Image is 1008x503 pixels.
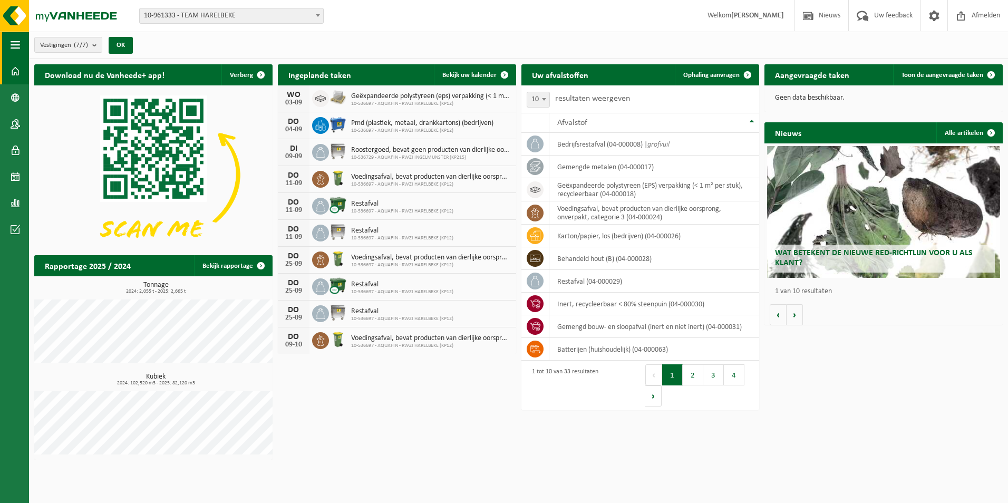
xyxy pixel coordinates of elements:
div: 25-09 [283,314,304,322]
td: restafval (04-000029) [549,270,760,293]
span: Pmd (plastiek, metaal, drankkartons) (bedrijven) [351,119,493,128]
p: 1 van 10 resultaten [775,288,997,295]
span: Wat betekent de nieuwe RED-richtlijn voor u als klant? [775,249,973,267]
span: Verberg [230,72,253,79]
button: 2 [683,364,703,385]
span: 10-536697 - AQUAFIN - RWZI HARELBEKE (KP12) [351,128,493,134]
button: Vestigingen(7/7) [34,37,102,53]
button: Vorige [770,304,787,325]
td: inert, recycleerbaar < 80% steenpuin (04-000030) [549,293,760,315]
button: 3 [703,364,724,385]
span: 10-536697 - AQUAFIN - RWZI HARELBEKE (KP12) [351,262,511,268]
img: Download de VHEPlus App [34,85,273,264]
span: 10-961333 - TEAM HARELBEKE [140,8,323,23]
span: Restafval [351,280,453,289]
div: WO [283,91,304,99]
h3: Tonnage [40,282,273,294]
div: DO [283,279,304,287]
span: Voedingsafval, bevat producten van dierlijke oorsprong, onverpakt, categorie 3 [351,173,511,181]
button: Volgende [787,304,803,325]
span: 10-536697 - AQUAFIN - RWZI HARELBEKE (KP12) [351,208,453,215]
button: Verberg [221,64,272,85]
td: behandeld hout (B) (04-000028) [549,247,760,270]
span: 10-536697 - AQUAFIN - RWZI HARELBEKE (KP12) [351,235,453,241]
button: Previous [645,364,662,385]
h2: Aangevraagde taken [764,64,860,85]
h2: Nieuws [764,122,812,143]
span: 10-536697 - AQUAFIN - RWZI HARELBEKE (KP12) [351,101,511,107]
div: 25-09 [283,287,304,295]
span: 10-961333 - TEAM HARELBEKE [139,8,324,24]
p: Geen data beschikbaar. [775,94,992,102]
a: Ophaling aanvragen [675,64,758,85]
span: Restafval [351,227,453,235]
span: Ophaling aanvragen [683,72,740,79]
button: 1 [662,364,683,385]
div: 1 tot 10 van 33 resultaten [527,363,598,408]
button: OK [109,37,133,54]
div: DO [283,225,304,234]
div: 03-09 [283,99,304,107]
div: DO [283,306,304,314]
td: batterijen (huishoudelijk) (04-000063) [549,338,760,361]
span: Geëxpandeerde polystyreen (eps) verpakking (< 1 m² per stuk), recycleerbaar [351,92,511,101]
div: 09-09 [283,153,304,160]
td: bedrijfsrestafval (04-000008) | [549,133,760,156]
span: Restafval [351,200,453,208]
span: 2024: 102,520 m3 - 2025: 82,120 m3 [40,381,273,386]
img: WB-1100-CU [329,277,347,295]
td: voedingsafval, bevat producten van dierlijke oorsprong, onverpakt, categorie 3 (04-000024) [549,201,760,225]
h3: Kubiek [40,373,273,386]
div: 25-09 [283,260,304,268]
td: gemengd bouw- en sloopafval (inert en niet inert) (04-000031) [549,315,760,338]
count: (7/7) [74,42,88,49]
img: LP-PA-00000-WDN-11 [329,89,347,107]
i: grofvuil [647,141,670,149]
td: geëxpandeerde polystyreen (EPS) verpakking (< 1 m² per stuk), recycleerbaar (04-000018) [549,178,760,201]
label: resultaten weergeven [555,94,630,103]
img: WB-1100-GAL-GY-01 [329,223,347,241]
span: Roostergoed, bevat geen producten van dierlijke oorsprong [351,146,511,154]
span: 2024: 2,055 t - 2025: 2,665 t [40,289,273,294]
span: Restafval [351,307,453,316]
span: 10 [527,92,550,108]
span: Voedingsafval, bevat producten van dierlijke oorsprong, onverpakt, categorie 3 [351,334,511,343]
a: Toon de aangevraagde taken [893,64,1002,85]
strong: [PERSON_NAME] [731,12,784,20]
div: 04-09 [283,126,304,133]
span: 10-536697 - AQUAFIN - RWZI HARELBEKE (KP12) [351,316,453,322]
button: 4 [724,364,744,385]
img: WB-0140-HPE-GN-50 [329,169,347,187]
h2: Ingeplande taken [278,64,362,85]
a: Bekijk rapportage [194,255,272,276]
span: 10-536697 - AQUAFIN - RWZI HARELBEKE (KP12) [351,289,453,295]
span: 10-536697 - AQUAFIN - RWZI HARELBEKE (KP12) [351,343,511,349]
td: karton/papier, los (bedrijven) (04-000026) [549,225,760,247]
img: WB-1100-GAL-GY-01 [329,142,347,160]
td: gemengde metalen (04-000017) [549,156,760,178]
a: Bekijk uw kalender [434,64,515,85]
span: Afvalstof [557,119,587,127]
div: DI [283,144,304,153]
span: 10 [527,92,549,107]
div: 11-09 [283,180,304,187]
a: Alle artikelen [936,122,1002,143]
div: DO [283,198,304,207]
span: Voedingsafval, bevat producten van dierlijke oorsprong, onverpakt, categorie 3 [351,254,511,262]
span: Toon de aangevraagde taken [902,72,983,79]
img: WB-0140-HPE-GN-50 [329,331,347,349]
h2: Rapportage 2025 / 2024 [34,255,141,276]
button: Next [645,385,662,407]
div: DO [283,333,304,341]
div: DO [283,118,304,126]
div: DO [283,252,304,260]
div: DO [283,171,304,180]
img: WB-1100-CU [329,196,347,214]
span: Bekijk uw kalender [442,72,497,79]
div: 11-09 [283,207,304,214]
a: Wat betekent de nieuwe RED-richtlijn voor u als klant? [767,146,1001,278]
span: 10-536697 - AQUAFIN - RWZI HARELBEKE (KP12) [351,181,511,188]
span: 10-536729 - AQUAFIN - RWZI INGELMUNSTER (KP215) [351,154,511,161]
span: Vestigingen [40,37,88,53]
img: WB-0660-HPE-BE-01 [329,115,347,133]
